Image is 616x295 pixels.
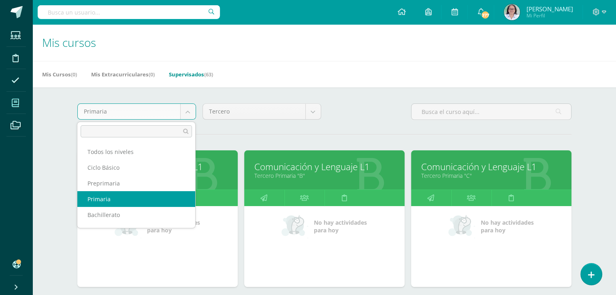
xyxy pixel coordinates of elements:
[77,160,195,175] div: Ciclo Básico
[77,144,195,160] div: Todos los niveles
[77,223,195,238] div: Magisterio
[77,191,195,207] div: Primaria
[77,207,195,223] div: Bachillerato
[77,175,195,191] div: Preprimaria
